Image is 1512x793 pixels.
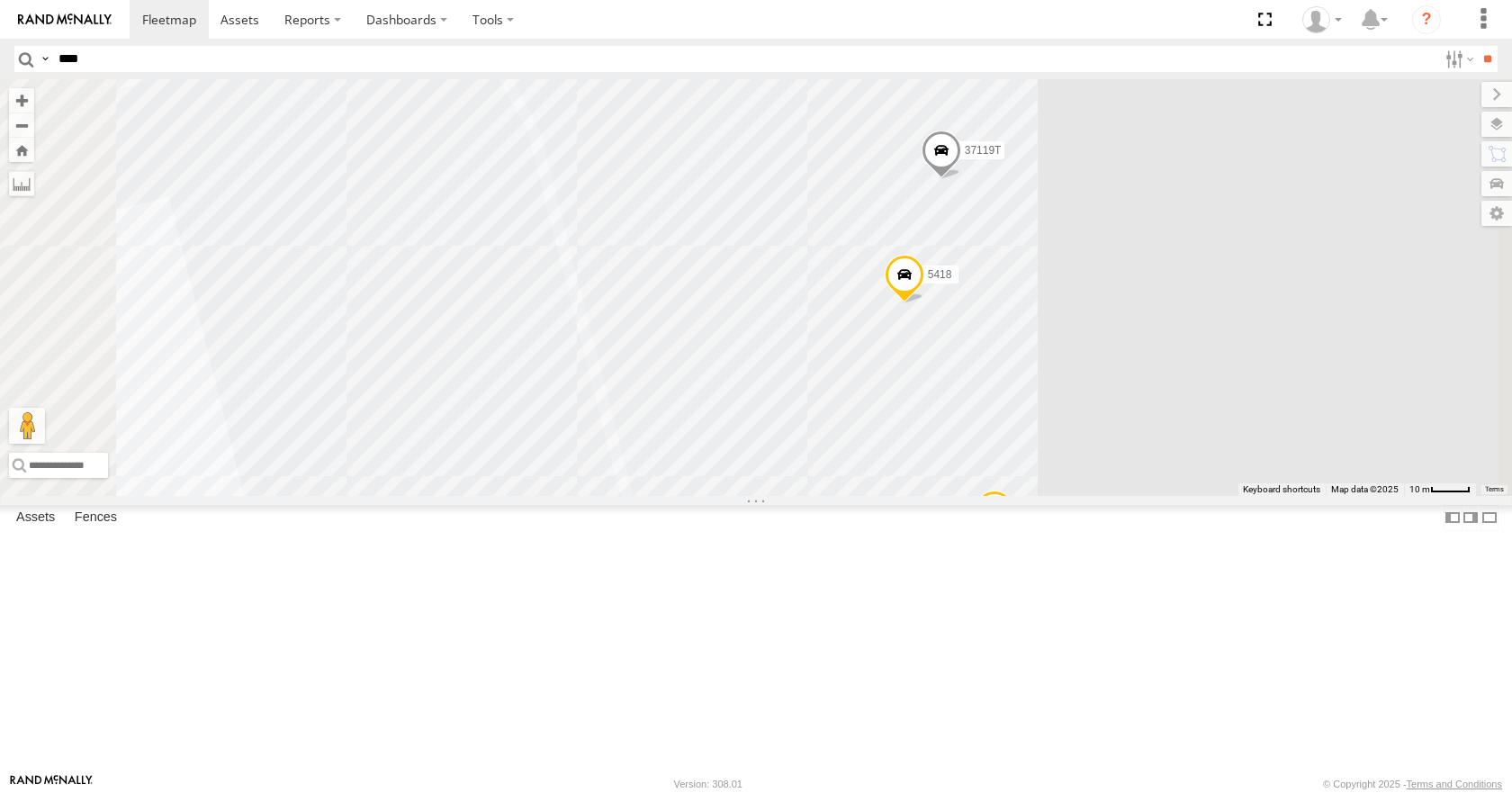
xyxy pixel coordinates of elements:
span: 5418 [928,268,952,281]
label: Assets [7,506,64,531]
button: Keyboard shortcuts [1243,483,1320,496]
img: rand-logo.svg [18,14,112,26]
span: Map data ©2025 [1331,484,1399,494]
button: Zoom out [9,113,34,138]
button: Zoom Home [9,138,34,162]
span: 37119T [965,144,1002,157]
i: ? [1412,5,1441,34]
label: Hide Summary Table [1480,505,1498,531]
div: Todd Sigmon [1296,6,1348,33]
label: Fences [66,506,126,531]
a: Terms (opens in new tab) [1485,485,1504,492]
label: Dock Summary Table to the Left [1444,505,1462,531]
label: Measure [9,171,34,196]
label: Dock Summary Table to the Right [1462,505,1480,531]
button: Map Scale: 10 m per 41 pixels [1404,483,1476,496]
label: Map Settings [1481,201,1512,226]
span: 10 m [1409,484,1430,494]
button: Zoom in [9,88,34,113]
button: Drag Pegman onto the map to open Street View [9,408,45,444]
label: Search Query [38,46,52,72]
label: Search Filter Options [1438,46,1477,72]
div: © Copyright 2025 - [1323,779,1502,789]
a: Visit our Website [10,775,93,793]
a: Terms and Conditions [1407,779,1502,789]
div: Version: 308.01 [674,779,742,789]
